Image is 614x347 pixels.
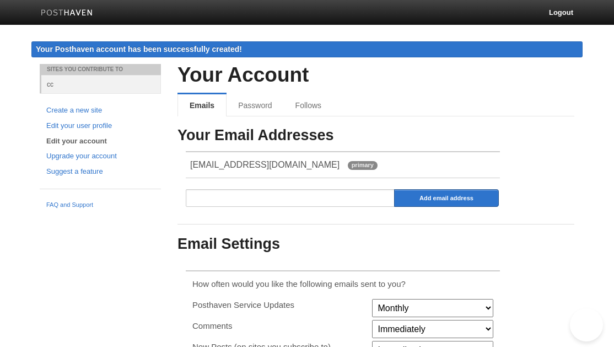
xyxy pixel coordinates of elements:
[46,200,154,210] a: FAQ and Support
[46,105,154,116] a: Create a new site
[190,160,340,169] span: [EMAIL_ADDRESS][DOMAIN_NAME]
[192,299,365,311] p: Posthaven Service Updates
[348,161,378,170] span: primary
[46,151,154,162] a: Upgrade your account
[227,94,283,116] a: Password
[394,189,499,207] input: Add email address
[46,166,154,178] a: Suggest a feature
[177,127,574,144] h3: Your Email Addresses
[46,120,154,132] a: Edit your user profile
[177,64,574,87] h2: Your Account
[41,9,93,18] img: Posthaven-bar
[177,94,227,116] a: Emails
[31,41,583,57] div: Your Posthaven account has been successfully created!
[177,236,574,253] h3: Email Settings
[192,278,493,290] p: How often would you like the following emails sent to you?
[40,64,161,75] li: Sites You Contribute To
[41,75,161,93] a: cc
[570,308,603,341] iframe: Help Scout Beacon - Open
[192,320,365,332] p: Comments
[284,94,333,116] a: Follows
[46,136,154,147] a: Edit your account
